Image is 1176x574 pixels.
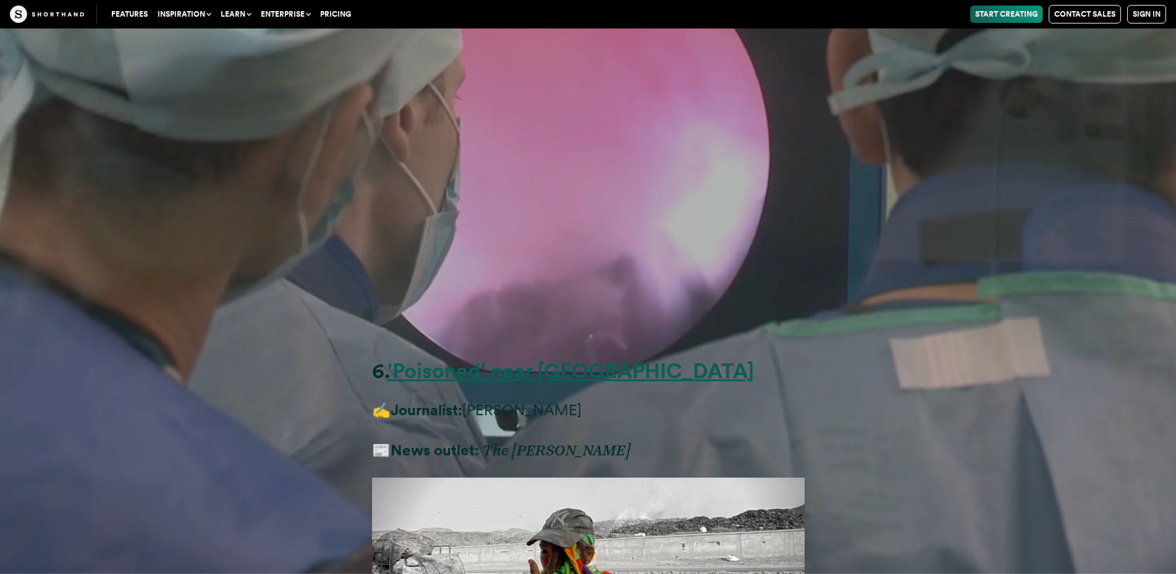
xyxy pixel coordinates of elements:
[216,6,256,23] button: Learn
[315,6,356,23] a: Pricing
[970,6,1043,23] a: Start Creating
[153,6,216,23] button: Inspiration
[387,358,754,383] a: 'Poisoned' near [GEOGRAPHIC_DATA]
[256,6,315,23] button: Enterprise
[372,438,805,463] p: 📰
[391,401,462,419] strong: Journalist:
[106,6,153,23] a: Features
[372,358,387,383] strong: 6.
[391,441,479,459] strong: News outlet:
[1127,5,1166,23] a: Sign in
[483,441,630,459] em: The [PERSON_NAME]
[372,398,805,423] p: ✍️ [PERSON_NAME]
[1049,5,1121,23] a: Contact Sales
[10,6,84,23] img: The Craft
